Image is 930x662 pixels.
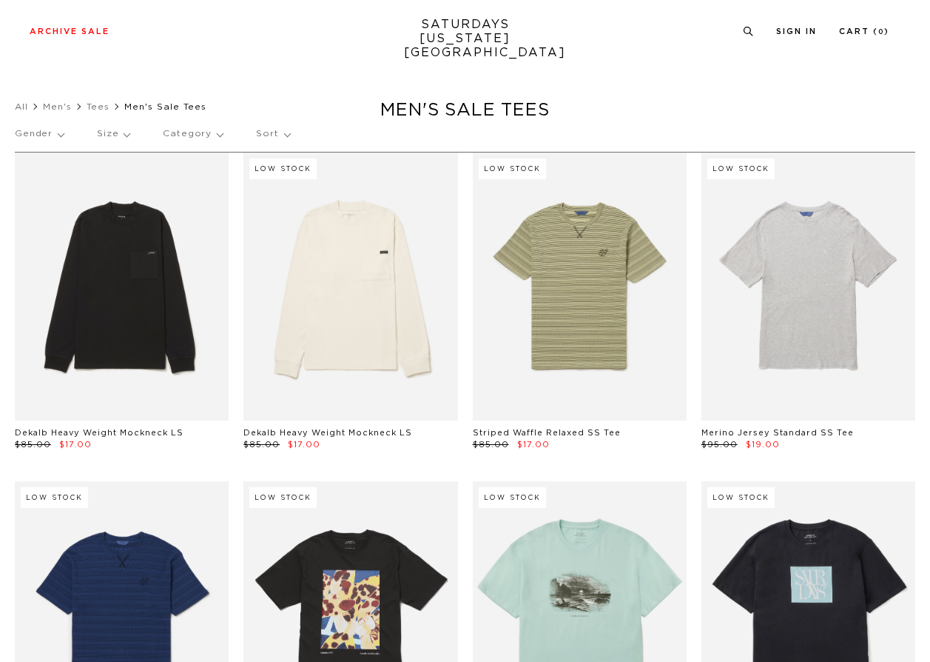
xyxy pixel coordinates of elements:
[15,429,183,437] a: Dekalb Heavy Weight Mockneck LS
[97,117,129,151] p: Size
[256,117,289,151] p: Sort
[701,429,854,437] a: Merino Jersey Standard SS Tee
[30,27,109,36] a: Archive Sale
[249,158,317,179] div: Low Stock
[59,441,92,449] span: $17.00
[43,102,72,111] a: Men's
[746,441,780,449] span: $19.00
[517,441,550,449] span: $17.00
[473,441,509,449] span: $85.00
[15,117,64,151] p: Gender
[473,429,621,437] a: Striped Waffle Relaxed SS Tee
[243,441,280,449] span: $85.00
[15,441,51,449] span: $85.00
[479,487,546,508] div: Low Stock
[701,441,738,449] span: $95.00
[839,27,889,36] a: Cart (0)
[124,102,206,111] span: Men's Sale Tees
[479,158,546,179] div: Low Stock
[249,487,317,508] div: Low Stock
[776,27,817,36] a: Sign In
[21,487,88,508] div: Low Stock
[404,18,526,60] a: SATURDAYS[US_STATE][GEOGRAPHIC_DATA]
[243,429,412,437] a: Dekalb Heavy Weight Mockneck LS
[288,441,320,449] span: $17.00
[707,158,775,179] div: Low Stock
[15,102,28,111] a: All
[163,117,223,151] p: Category
[707,487,775,508] div: Low Stock
[87,102,109,111] a: Tees
[878,29,884,36] small: 0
